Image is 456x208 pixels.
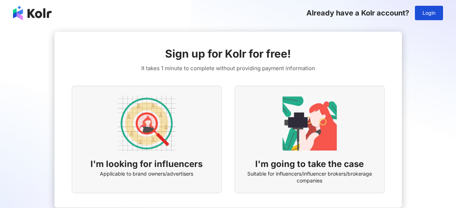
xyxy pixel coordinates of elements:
[281,95,338,152] img: KOL identity option
[415,6,443,20] button: Login
[100,170,193,177] span: Applicable to brand owners/advertisers
[422,10,435,16] span: Login
[306,9,409,17] span: Already have a Kolr account?
[90,158,203,170] span: I'm looking for influencers
[244,170,376,184] span: Suitable for influencers/influencer brokers/brokerage companies
[255,158,364,170] span: I'm going to take the case
[141,64,315,73] span: It takes 1 minute to complete without providing payment information
[165,46,291,61] span: Sign up for Kolr for free!
[118,95,176,152] img: AD identity option
[13,6,52,20] img: logo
